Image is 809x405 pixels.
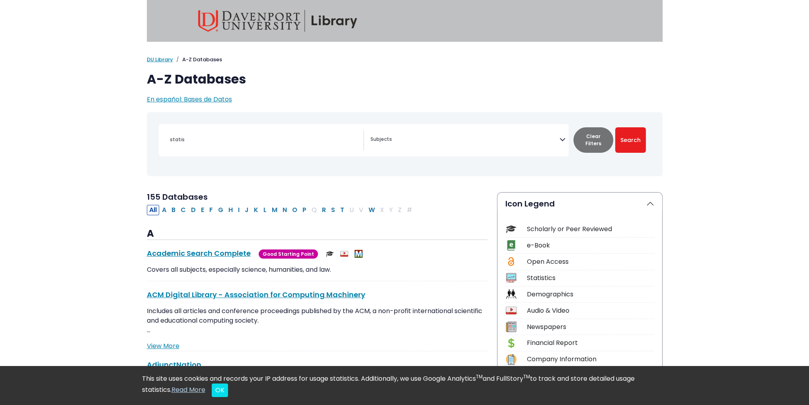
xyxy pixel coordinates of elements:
[173,56,222,64] li: A-Z Databases
[147,228,487,240] h3: A
[527,290,654,299] div: Demographics
[506,305,517,316] img: Icon Audio & Video
[147,112,663,176] nav: Search filters
[527,354,654,364] div: Company Information
[147,341,179,350] a: View More
[326,250,334,258] img: Scholarly or Peer Reviewed
[147,265,487,275] p: Covers all subjects, especially science, humanities, and law.
[370,137,559,143] textarea: Search
[506,354,517,365] img: Icon Company Information
[147,95,232,104] a: En español: Bases de Datos
[366,205,377,215] button: Filter Results W
[506,224,517,234] img: Icon Scholarly or Peer Reviewed
[147,72,663,87] h1: A-Z Databases
[147,205,159,215] button: All
[338,205,347,215] button: Filter Results T
[506,321,517,332] img: Icon Newspapers
[147,191,208,202] span: 155 Databases
[340,250,348,258] img: Audio & Video
[236,205,242,215] button: Filter Results I
[269,205,280,215] button: Filter Results M
[165,134,363,145] input: Search database by title or keyword
[169,205,178,215] button: Filter Results B
[207,205,215,215] button: Filter Results F
[242,205,251,215] button: Filter Results J
[506,256,516,267] img: Icon Open Access
[147,56,173,63] a: DU Library
[147,306,487,335] p: Includes all articles and conference proceedings published by the ACM, a non-profit international...
[329,205,337,215] button: Filter Results S
[172,385,205,394] a: Read More
[178,205,188,215] button: Filter Results C
[527,257,654,267] div: Open Access
[506,338,517,349] img: Icon Financial Report
[527,273,654,283] div: Statistics
[261,205,269,215] button: Filter Results L
[160,205,169,215] button: Filter Results A
[300,205,309,215] button: Filter Results P
[527,306,654,315] div: Audio & Video
[506,240,517,251] img: Icon e-Book
[506,289,517,300] img: Icon Demographics
[251,205,261,215] button: Filter Results K
[497,193,662,215] button: Icon Legend
[147,56,663,64] nav: breadcrumb
[147,290,365,300] a: ACM Digital Library - Association for Computing Machinery
[320,205,328,215] button: Filter Results R
[147,205,415,214] div: Alpha-list to filter by first letter of database name
[212,384,228,397] button: Close
[290,205,300,215] button: Filter Results O
[189,205,198,215] button: Filter Results D
[198,10,357,32] img: Davenport University Library
[280,205,289,215] button: Filter Results N
[527,322,654,332] div: Newspapers
[199,205,207,215] button: Filter Results E
[527,338,654,348] div: Financial Report
[147,248,251,258] a: Academic Search Complete
[142,374,667,397] div: This site uses cookies and records your IP address for usage statistics. Additionally, we use Goo...
[506,273,517,283] img: Icon Statistics
[147,360,201,370] a: AdjunctNation
[527,241,654,250] div: e-Book
[226,205,235,215] button: Filter Results H
[216,205,226,215] button: Filter Results G
[523,373,530,380] sup: TM
[259,249,318,259] span: Good Starting Point
[527,224,654,234] div: Scholarly or Peer Reviewed
[615,127,646,153] button: Submit for Search Results
[355,250,363,258] img: MeL (Michigan electronic Library)
[476,373,483,380] sup: TM
[573,127,613,153] button: Clear Filters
